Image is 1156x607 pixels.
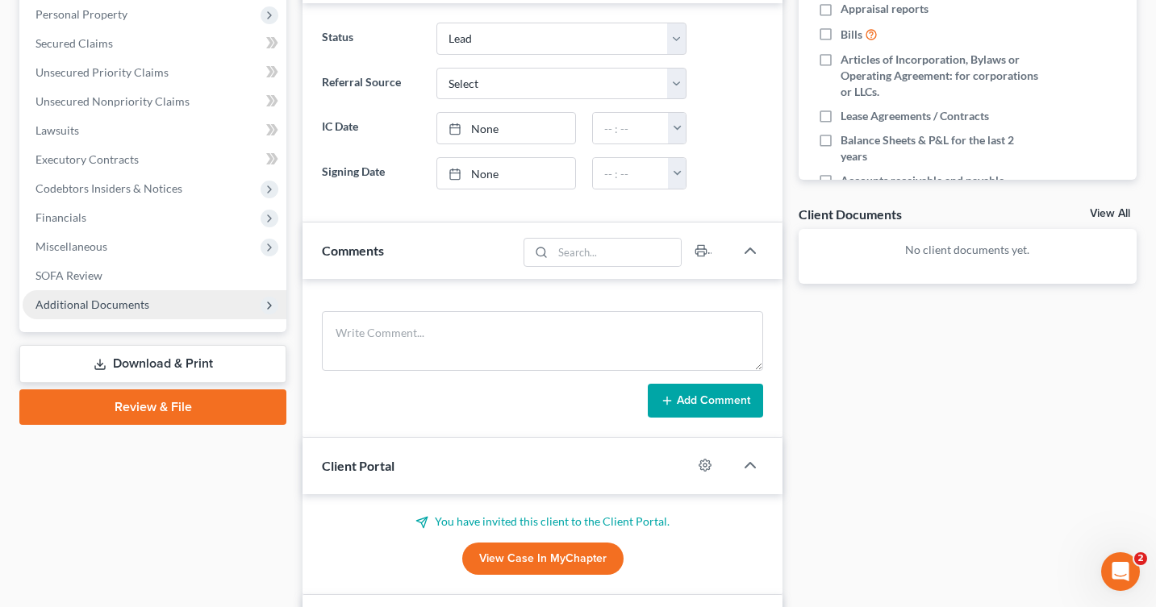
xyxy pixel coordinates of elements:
[841,1,929,17] span: Appraisal reports
[799,206,902,222] div: Client Documents
[322,243,384,258] span: Comments
[314,23,428,55] label: Status
[841,52,1038,100] span: Articles of Incorporation, Bylaws or Operating Agreement: for corporations or LLCs.
[841,27,862,43] span: Bills
[23,87,286,116] a: Unsecured Nonpriority Claims
[35,268,102,282] span: SOFA Review
[593,158,670,189] input: -- : --
[35,123,79,137] span: Lawsuits
[35,210,86,224] span: Financials
[437,113,575,143] a: None
[35,36,113,50] span: Secured Claims
[553,239,681,266] input: Search...
[1101,552,1140,591] iframe: Intercom live chat
[35,239,107,253] span: Miscellaneous
[841,173,1004,189] span: Accounts receivable and payable
[841,108,989,124] span: Lease Agreements / Contracts
[19,345,286,383] a: Download & Print
[35,7,127,21] span: Personal Property
[23,261,286,290] a: SOFA Review
[314,157,428,189] label: Signing Date
[462,543,624,575] a: View Case in MyChapter
[19,389,286,425] a: Review & File
[322,458,394,473] span: Client Portal
[437,158,575,189] a: None
[322,513,763,530] p: You have invited this client to the Client Portal.
[1090,208,1130,219] a: View All
[841,132,1038,164] span: Balance Sheets & P&L for the last 2 years
[23,116,286,145] a: Lawsuits
[35,65,169,79] span: Unsecured Priority Claims
[23,58,286,87] a: Unsecured Priority Claims
[35,152,139,166] span: Executory Contracts
[812,242,1124,258] p: No client documents yet.
[35,297,149,311] span: Additional Documents
[648,384,763,418] button: Add Comment
[35,181,182,195] span: Codebtors Insiders & Notices
[23,145,286,174] a: Executory Contracts
[314,68,428,100] label: Referral Source
[1134,552,1147,565] span: 2
[35,94,190,108] span: Unsecured Nonpriority Claims
[593,113,670,143] input: -- : --
[314,112,428,144] label: IC Date
[23,29,286,58] a: Secured Claims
